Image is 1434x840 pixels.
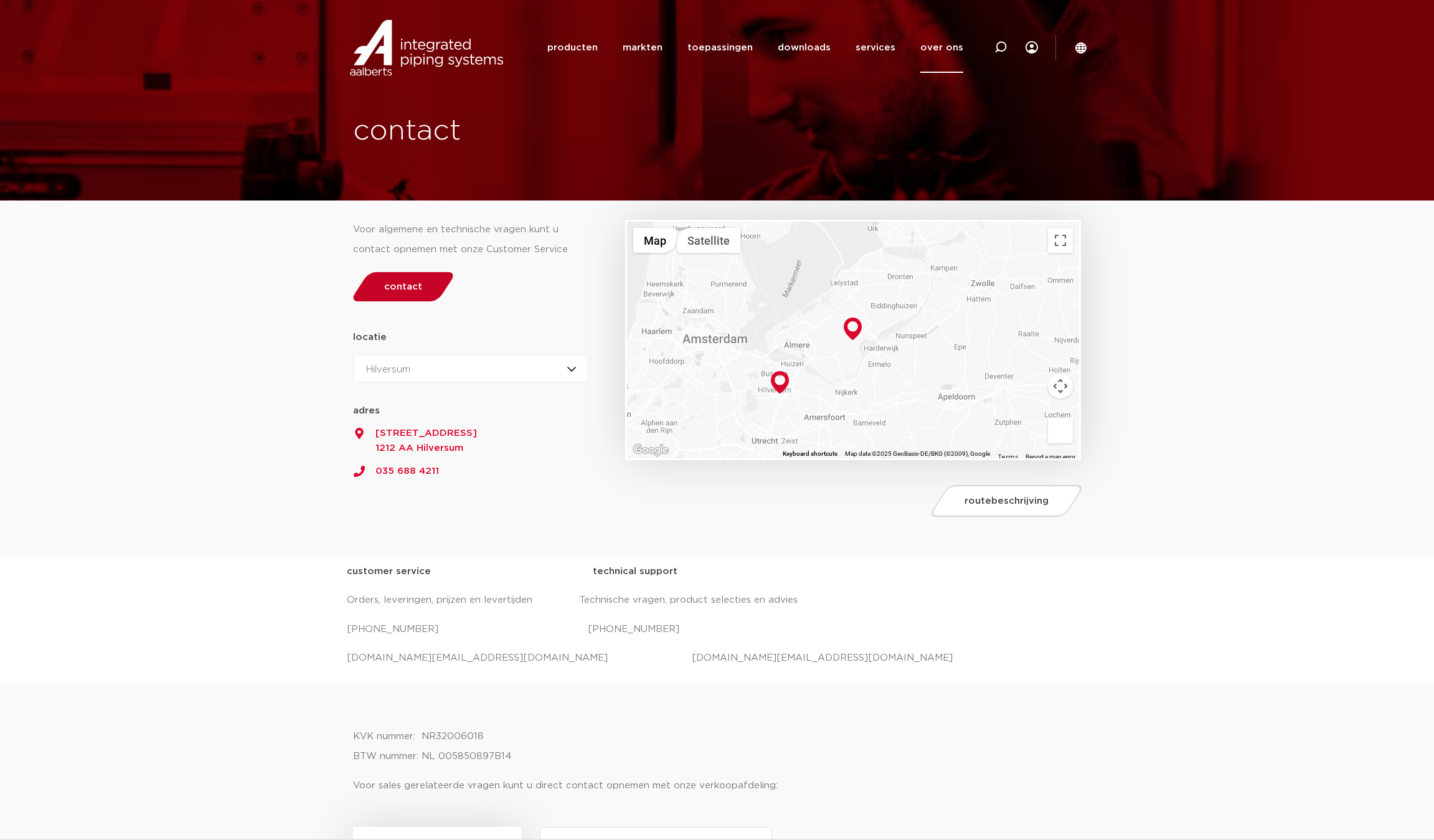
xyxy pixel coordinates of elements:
a: toepassingen [687,22,753,73]
h1: contact [353,111,763,151]
p: Orders, leveringen, prijzen en levertijden Technische vragen, product selecties en advies [347,590,1088,610]
a: contact [349,272,456,301]
div: Voor algemene en technische vragen kunt u contact opnemen met onze Customer Service [353,220,588,260]
p: [DOMAIN_NAME][EMAIL_ADDRESS][DOMAIN_NAME] [DOMAIN_NAME][EMAIL_ADDRESS][DOMAIN_NAME] [347,648,1088,668]
button: Map camera controls [1048,374,1073,399]
a: producten [547,22,598,73]
button: Keyboard shortcuts [783,450,837,458]
p: Voor sales gerelateerde vragen kunt u direct contact opnemen met onze verkoopafdeling: [353,776,1082,796]
span: Map data ©2025 GeoBasis-DE/BKG (©2009), Google [845,450,990,457]
img: Google [630,442,671,458]
p: [PHONE_NUMBER] [PHONE_NUMBER] [347,620,1088,639]
a: over ons [920,22,963,73]
span: Hilversum [366,365,410,374]
button: Drag Pegman onto the map to open Street View [1048,418,1073,443]
button: Show street map [633,228,677,253]
button: Toggle fullscreen view [1048,228,1073,253]
nav: Menu [547,22,963,73]
a: Report a map error [1026,453,1075,460]
a: Open this area in Google Maps (opens a new window) [630,442,671,458]
a: Terms (opens in new tab) [998,454,1018,460]
strong: locatie [353,333,387,342]
div: my IPS [1026,22,1038,73]
strong: customer service technical support [347,567,677,576]
a: services [856,22,895,73]
span: contact [384,282,422,291]
a: routebeschrijving [928,485,1085,517]
a: downloads [778,22,831,73]
button: Show satellite imagery [677,228,740,253]
a: markten [623,22,663,73]
p: KVK nummer: NR32006018 BTW nummer: NL 005850897B14 [353,727,1082,767]
span: routebeschrijving [965,496,1049,506]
